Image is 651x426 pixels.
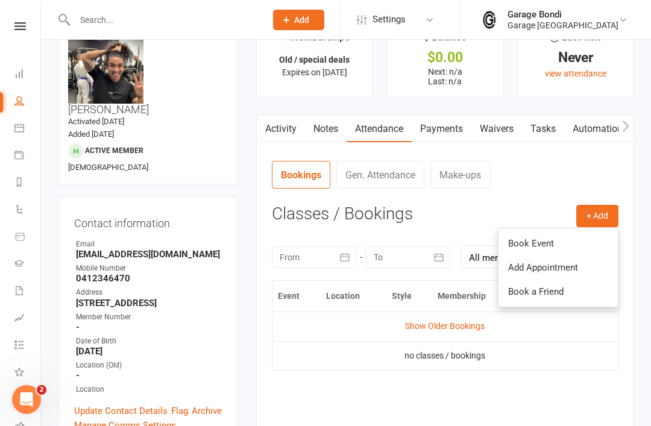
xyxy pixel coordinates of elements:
[545,69,606,78] a: view attendance
[498,255,618,280] a: Add Appointment
[282,67,347,77] span: Expires on [DATE]
[432,281,520,312] th: Membership
[386,281,432,312] th: Style
[14,61,42,89] a: Dashboard
[76,249,222,260] strong: [EMAIL_ADDRESS][DOMAIN_NAME]
[564,115,636,143] a: Automations
[171,404,188,418] a: Flag
[424,30,467,51] div: $ Balance
[76,346,222,357] strong: [DATE]
[76,336,222,347] div: Date of Birth
[373,6,406,33] span: Settings
[529,51,623,64] div: Never
[321,281,387,312] th: Location
[279,32,287,43] i: ✓
[71,11,257,28] input: Search...
[550,30,600,51] div: Last visit
[76,273,222,284] strong: 0412346470
[14,116,42,143] a: Calendar
[272,341,618,370] td: no classes / bookings
[74,213,222,230] h3: Contact information
[522,115,564,143] a: Tasks
[14,170,42,197] a: Reports
[257,115,305,143] a: Activity
[14,305,42,333] a: Assessments
[498,231,618,255] a: Book Event
[14,360,42,387] a: What's New
[192,404,222,418] a: Archive
[12,385,41,414] iframe: Intercom live chat
[336,161,424,189] a: Gen. Attendance
[76,239,222,250] div: Email
[76,263,222,274] div: Mobile Number
[405,321,485,331] a: Show Older Bookings
[76,384,222,395] div: Location
[14,143,42,170] a: Payments
[272,281,321,312] th: Event
[398,51,492,64] div: $0.00
[76,370,222,381] strong: -
[498,280,618,304] a: Book a Friend
[76,298,222,309] strong: [STREET_ADDRESS]
[508,9,618,20] div: Garage Bondi
[412,115,471,143] a: Payments
[68,163,148,172] span: [DEMOGRAPHIC_DATA]
[398,67,492,86] p: Next: n/a Last: n/a
[347,115,412,143] a: Attendance
[576,205,618,227] button: + Add
[272,205,618,224] h3: Classes / Bookings
[477,8,502,32] img: thumb_image1753165558.png
[85,146,143,155] span: Active member
[508,20,618,31] div: Garage [GEOGRAPHIC_DATA]
[430,161,490,189] a: Make-ups
[76,360,222,371] div: Location (Old)
[14,89,42,116] a: People
[68,28,228,116] h3: [PERSON_NAME]
[279,55,350,64] strong: Old / special deals
[294,15,309,25] span: Add
[74,404,168,418] a: Update Contact Details
[76,312,222,323] div: Member Number
[273,10,324,30] button: Add
[37,385,46,395] span: 2
[471,115,522,143] a: Waivers
[272,161,330,189] a: Bookings
[305,115,347,143] a: Notes
[68,28,143,104] img: image1754706299.png
[68,117,124,126] time: Activated [DATE]
[76,287,222,298] div: Address
[279,30,350,52] div: Memberships
[14,224,42,251] a: Product Sales
[68,130,114,139] time: Added [DATE]
[76,322,222,333] strong: -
